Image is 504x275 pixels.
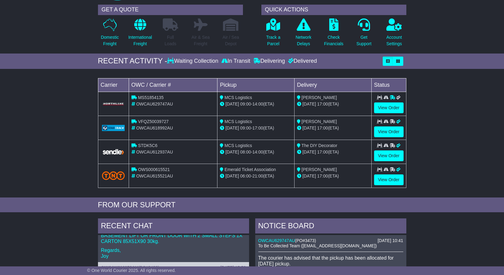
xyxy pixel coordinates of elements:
span: 09:00 [240,102,251,106]
div: - (ETA) [220,125,292,131]
span: [DATE] [303,126,316,130]
div: (ETA) [297,173,369,179]
span: PO#3433 [140,265,158,270]
p: Air & Sea Freight [192,34,210,47]
div: - (ETA) [220,173,292,179]
td: Pickup [217,78,295,92]
span: 17:00 [317,173,328,178]
span: OWCAU618992AU [136,126,173,130]
a: CheckFinancials [324,18,344,50]
span: MCS Logistics [225,143,252,148]
div: NOTICE BOARD [255,218,406,235]
td: OWC / Carrier # [129,78,217,92]
span: 17:00 [317,149,328,154]
span: 17:00 [317,102,328,106]
img: GetCarrierServiceLogo [102,125,125,131]
div: In Transit [220,58,252,65]
p: Regards, Joy [101,247,246,259]
span: OWCAU629747AU [136,102,173,106]
span: 08:00 [240,149,251,154]
td: Delivery [294,78,371,92]
span: MS51854135 [138,95,163,100]
div: (ETA) [297,125,369,131]
p: Track a Parcel [266,34,280,47]
p: Full Loads [163,34,178,47]
span: OWS000615521 [138,167,170,172]
span: PO#3473 [296,238,315,243]
p: International Freight [128,34,152,47]
span: 14:00 [252,102,263,106]
div: Waiting Collection [167,58,220,65]
a: DomesticFreight [100,18,119,50]
span: The DIY Decorator [302,143,337,148]
span: MCS Logistics [225,119,252,124]
img: GetCarrierServiceLogo [102,102,125,106]
div: ( ) [101,265,246,270]
td: Carrier [98,78,129,92]
td: Status [371,78,406,92]
span: [DATE] [225,126,239,130]
span: 21:00 [252,173,263,178]
span: [DATE] [303,149,316,154]
span: 17:00 [317,126,328,130]
span: 14:00 [252,149,263,154]
span: To Be Collected Team ([EMAIL_ADDRESS][DOMAIN_NAME]) [258,243,377,248]
a: InternationalFreight [128,18,152,50]
span: VFQZ50039727 [138,119,169,124]
img: GetCarrierServiceLogo [102,149,125,155]
span: [DATE] [303,102,316,106]
img: TNT_Domestic.png [102,171,125,180]
a: View Order [374,126,404,137]
p: Domestic Freight [101,34,119,47]
p: Air / Sea Depot [223,34,239,47]
div: RECENT CHAT [98,218,249,235]
p: Get Support [356,34,371,47]
span: 17:00 [252,126,263,130]
p: Account Settings [386,34,402,47]
a: GetSupport [356,18,372,50]
div: - (ETA) [220,101,292,107]
span: [PERSON_NAME] [302,167,337,172]
p: Network Delays [295,34,311,47]
span: OWCAU615521AU [136,173,173,178]
div: - (ETA) [220,149,292,155]
span: 06:00 [240,173,251,178]
a: NetworkDelays [295,18,311,50]
div: Delivered [287,58,317,65]
span: [DATE] [225,149,239,154]
span: STDK5C6 [138,143,157,148]
a: View Order [374,150,404,161]
div: GET A QUOTE [98,5,243,15]
a: Track aParcel [266,18,281,50]
a: AccountSettings [386,18,402,50]
span: [PERSON_NAME] [302,95,337,100]
span: © One World Courier 2025. All rights reserved. [87,268,176,273]
a: OWCAU629747AU [258,238,295,243]
div: RECENT ACTIVITY - [98,57,167,66]
div: [DATE] 10:41 [377,238,403,243]
p: Check Financials [324,34,343,47]
span: 09:00 [240,126,251,130]
div: (ETA) [297,101,369,107]
a: View Order [374,174,404,185]
span: MCS Logistics [225,95,252,100]
div: [DATE] 15:53 [220,265,246,270]
div: Delivering [252,58,287,65]
span: Emerald Ticket Association [225,167,276,172]
div: FROM OUR SUPPORT [98,201,406,209]
p: The courier has advised that the pickup has been allocated for [DATE] pickup. [258,255,403,267]
span: [DATE] [225,173,239,178]
span: OWCAU612937AU [136,149,173,154]
div: QUICK ACTIONS [261,5,406,15]
a: OWCAU616053AU [101,265,138,270]
span: [DATE] [303,173,316,178]
div: (ETA) [297,149,369,155]
a: View Order [374,102,404,113]
span: [DATE] [225,102,239,106]
span: [PERSON_NAME] [302,119,337,124]
div: ( ) [258,238,403,243]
